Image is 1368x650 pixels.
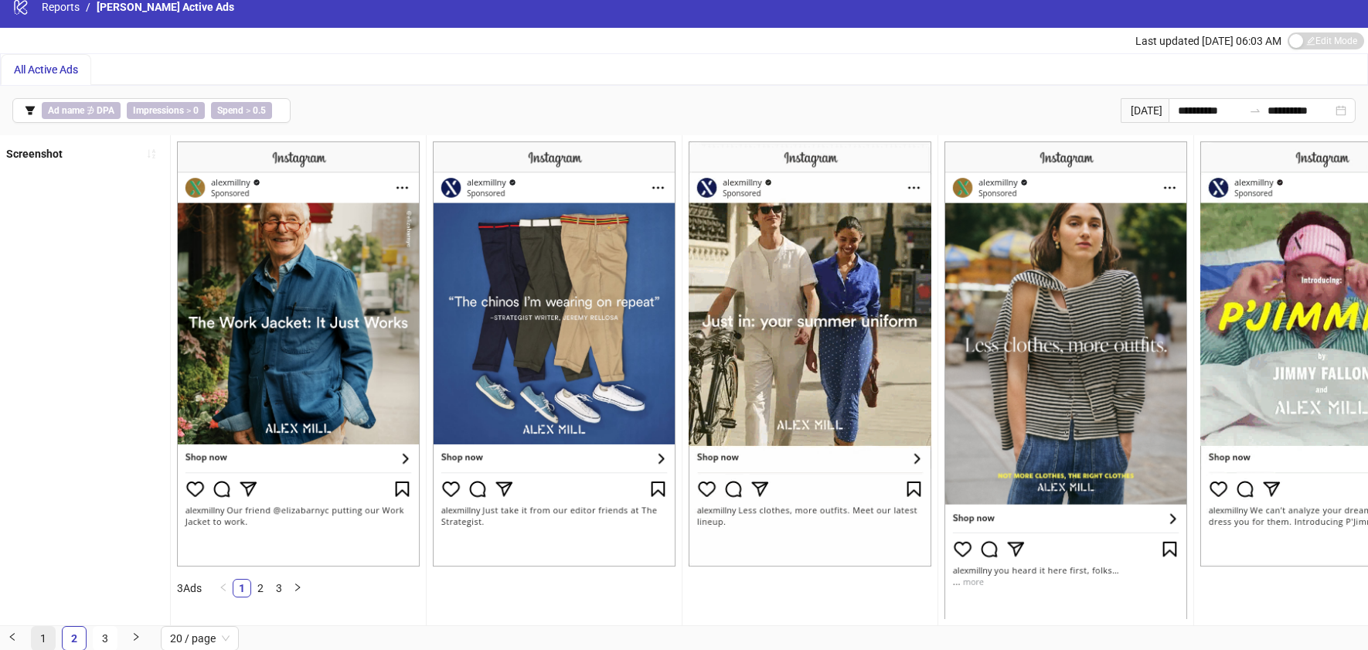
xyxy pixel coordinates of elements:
span: right [131,632,141,641]
img: Screenshot 120228628245780085 [689,141,931,567]
li: 2 [251,579,270,597]
b: Spend [217,105,243,116]
li: 3 [270,579,288,597]
b: Ad name [48,105,84,116]
span: All Active Ads [14,63,78,76]
span: > [127,102,205,119]
span: 3 Ads [177,582,202,594]
span: > [211,102,272,119]
span: right [293,583,302,592]
a: 3 [271,580,288,597]
img: Screenshot 120233408277990085 [177,141,420,567]
button: right [288,579,307,597]
span: 20 / page [170,627,230,650]
button: Ad name ∌ DPAImpressions > 0Spend > 0.5 [12,98,291,123]
button: left [214,579,233,597]
li: Next Page [288,579,307,597]
a: 2 [252,580,269,597]
a: 1 [233,580,250,597]
a: 1 [32,627,55,650]
span: left [219,583,228,592]
b: Impressions [133,105,184,116]
span: ∌ [42,102,121,119]
div: [DATE] [1121,98,1169,123]
span: to [1249,104,1261,117]
img: Screenshot 120232433960870085 [944,141,1187,618]
b: 0 [193,105,199,116]
b: DPA [97,105,114,116]
li: 1 [233,579,251,597]
img: Screenshot 120228639013730085 [433,141,675,567]
span: left [8,632,17,641]
a: 3 [94,627,117,650]
span: sort-ascending [146,148,157,159]
li: Previous Page [214,579,233,597]
span: Last updated [DATE] 06:03 AM [1135,35,1281,47]
span: swap-right [1249,104,1261,117]
b: 0.5 [253,105,266,116]
a: 2 [63,627,86,650]
span: filter [25,105,36,116]
span: [PERSON_NAME] Active Ads [97,1,234,13]
b: Screenshot [6,148,63,160]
